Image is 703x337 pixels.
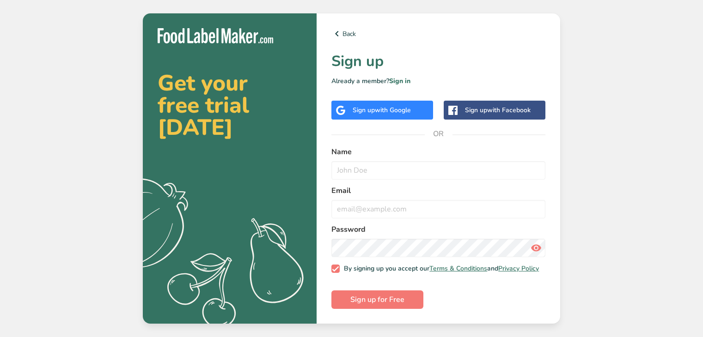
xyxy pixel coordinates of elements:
label: Name [331,146,545,157]
img: Food Label Maker [158,28,273,43]
span: OR [425,120,452,148]
p: Already a member? [331,76,545,86]
input: John Doe [331,161,545,180]
div: Sign up [465,105,531,115]
h2: Get your free trial [DATE] [158,72,302,138]
a: Terms & Conditions [429,264,487,273]
div: Sign up [353,105,411,115]
a: Back [331,28,545,39]
span: Sign up for Free [350,294,404,305]
h1: Sign up [331,50,545,72]
span: with Google [375,106,411,114]
input: email@example.com [331,200,545,218]
span: with Facebook [487,106,531,114]
label: Password [331,224,545,235]
label: Email [331,185,545,196]
button: Sign up for Free [331,290,423,309]
a: Privacy Policy [498,264,539,273]
span: By signing up you accept our and [340,265,539,273]
a: Sign in [389,77,410,85]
